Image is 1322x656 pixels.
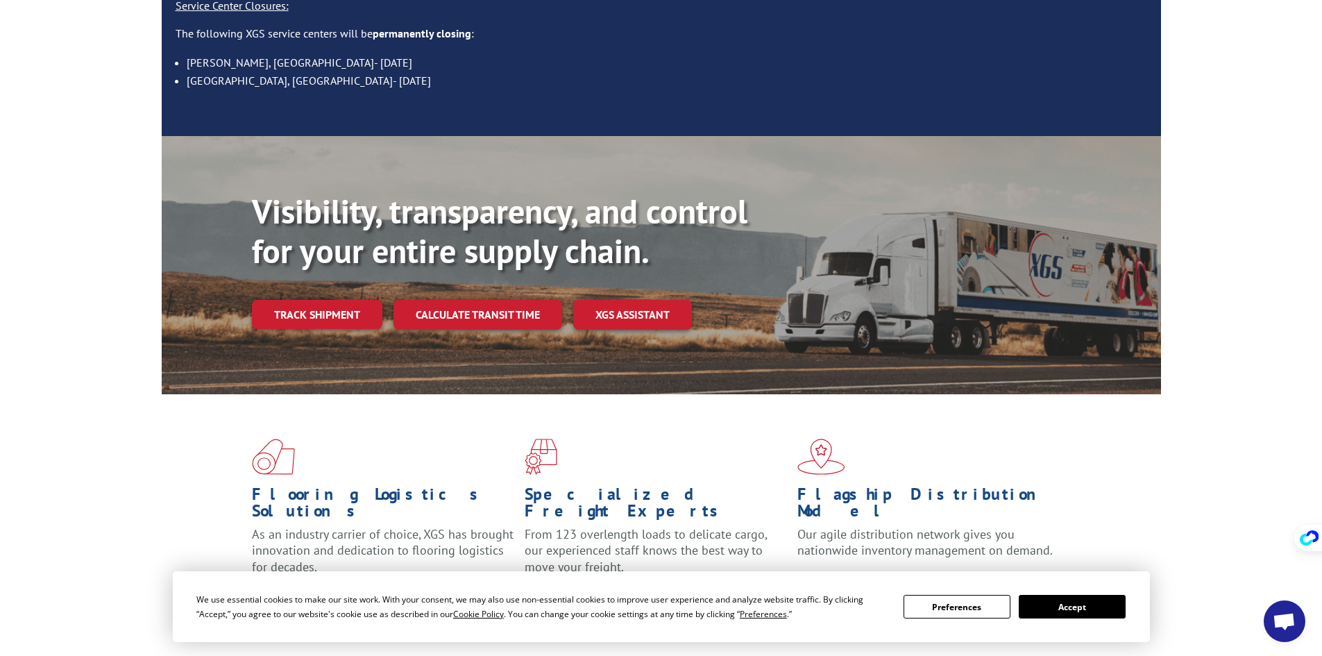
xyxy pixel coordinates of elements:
a: Calculate transit time [393,300,562,330]
h1: Specialized Freight Experts [525,486,787,526]
div: Cookie Consent Prompt [173,571,1150,642]
p: From 123 overlength loads to delicate cargo, our experienced staff knows the best way to move you... [525,526,787,588]
h1: Flagship Distribution Model [797,486,1060,526]
li: [GEOGRAPHIC_DATA], [GEOGRAPHIC_DATA]- [DATE] [187,72,1147,90]
span: Our agile distribution network gives you nationwide inventory management on demand. [797,526,1053,559]
img: xgs-icon-focused-on-flooring-red [525,439,557,475]
span: Cookie Policy [453,608,504,620]
img: xgs-icon-total-supply-chain-intelligence-red [252,439,295,475]
p: The following XGS service centers will be : [176,26,1147,53]
a: Open chat [1264,600,1305,642]
span: Preferences [740,608,787,620]
a: XGS ASSISTANT [573,300,692,330]
button: Preferences [904,595,1010,619]
a: Track shipment [252,300,382,329]
button: Accept [1019,595,1126,619]
b: Visibility, transparency, and control for your entire supply chain. [252,190,747,273]
h1: Flooring Logistics Solutions [252,486,514,526]
strong: permanently closing [373,26,471,40]
li: [PERSON_NAME], [GEOGRAPHIC_DATA]- [DATE] [187,53,1147,72]
span: As an industry carrier of choice, XGS has brought innovation and dedication to flooring logistics... [252,526,514,575]
img: xgs-icon-flagship-distribution-model-red [797,439,845,475]
div: We use essential cookies to make our site work. With your consent, we may also use non-essential ... [196,592,887,621]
